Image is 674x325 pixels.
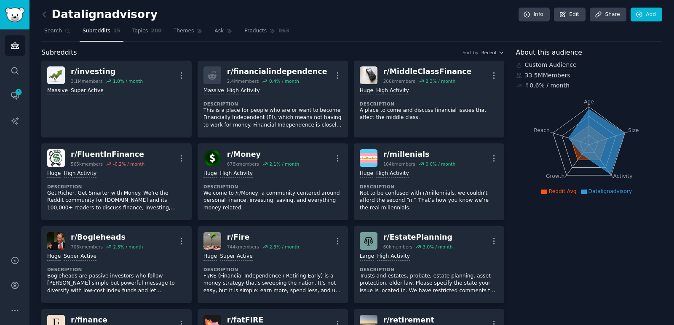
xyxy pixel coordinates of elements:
[203,170,217,178] div: Huge
[71,149,144,160] div: r/ FluentInFinance
[47,232,65,250] img: Bogleheads
[220,253,253,261] div: Super Active
[425,78,455,84] div: 2.3 % / month
[360,272,498,295] p: Trusts and estates, probate, estate planning, asset protection, elder law. Please specify the sta...
[360,107,498,122] p: A place to come and discuss financial issues that affect the middle class.
[383,149,455,160] div: r/ millenials
[481,50,497,55] span: Recent
[113,27,120,35] span: 15
[383,78,415,84] div: 266k members
[220,170,253,178] div: High Activity
[269,244,299,250] div: 2.3 % / month
[534,127,550,133] tspan: Reach
[203,190,342,212] p: Welcome to /r/Money, a community centered around personal finance, investing, saving, and everyth...
[590,8,626,22] a: Share
[516,48,582,58] span: About this audience
[269,78,299,84] div: 0.4 % / month
[203,184,342,190] dt: Description
[132,27,148,35] span: Topics
[214,27,224,35] span: Ask
[71,87,104,95] div: Super Active
[377,253,410,261] div: High Activity
[360,170,373,178] div: Huge
[47,272,186,295] p: Bogleheads are passive investors who follow [PERSON_NAME] simple but powerful message to diversif...
[113,78,143,84] div: 1.0 % / month
[613,173,632,179] tspan: Activity
[278,27,289,35] span: 863
[227,244,259,250] div: 744k members
[516,61,663,69] div: Custom Audience
[47,184,186,190] dt: Description
[360,253,374,261] div: Large
[41,61,192,137] a: investingr/investing3.1Mmembers1.0% / monthMassiveSuper Active
[41,226,192,303] a: Bogleheadsr/Bogleheads706kmembers2.3% / monthHugeSuper ActiveDescriptionBogleheads are passive in...
[198,143,348,220] a: Moneyr/Money678kmembers2.1% / monthHugeHigh ActivityDescriptionWelcome to /r/Money, a community c...
[47,253,61,261] div: Huge
[151,27,162,35] span: 200
[423,244,452,250] div: 3.0 % / month
[47,87,68,95] div: Massive
[203,267,342,272] dt: Description
[360,232,377,250] img: EstatePlanning
[376,87,409,95] div: High Activity
[546,173,564,179] tspan: Growth
[203,232,221,250] img: Fire
[47,66,65,84] img: investing
[41,143,192,220] a: FluentInFinancer/FluentInFinance565kmembers-0.2% / monthHugeHigh ActivityDescriptionGet Richer, G...
[174,27,194,35] span: Themes
[360,66,377,84] img: MiddleClassFinance
[5,8,24,22] img: GummySearch logo
[203,87,224,95] div: Massive
[47,149,65,167] img: FluentInFinance
[71,161,103,167] div: 565k members
[227,78,259,84] div: 2.4M members
[554,8,586,22] a: Edit
[360,267,498,272] dt: Description
[227,87,260,95] div: High Activity
[47,190,186,212] p: Get Richer, Get Smarter with Money. We’re the Reddit community for [DOMAIN_NAME] and its 100,000+...
[113,161,144,167] div: -0.2 % / month
[203,149,221,167] img: Money
[631,8,662,22] a: Add
[47,170,61,178] div: Huge
[203,101,342,107] dt: Description
[269,161,299,167] div: 2.1 % / month
[425,161,455,167] div: 0.0 % / month
[463,50,479,55] div: Sort by
[227,66,327,77] div: r/ financialindependence
[481,50,504,55] button: Recent
[360,190,498,212] p: Not to be confused with r/millennials, we couldn't afford the second “n.” That’s how you know we’...
[525,81,570,90] div: ↑ 0.6 % / month
[47,267,186,272] dt: Description
[628,127,639,133] tspan: Size
[41,8,158,21] h2: Datalignadvisory
[113,244,143,250] div: 2.3 % / month
[71,78,103,84] div: 3.1M members
[360,101,498,107] dt: Description
[244,27,267,35] span: Products
[360,184,498,190] dt: Description
[71,232,143,243] div: r/ Bogleheads
[227,149,299,160] div: r/ Money
[15,89,22,95] span: 3
[203,272,342,295] p: FI/RE (Financial Independence / Retiring Early) is a money strategy that's sweeping the nation. I...
[71,244,103,250] div: 706k members
[41,48,77,58] span: Subreddits
[41,24,74,42] a: Search
[211,24,235,42] a: Ask
[383,66,472,77] div: r/ MiddleClassFinance
[519,8,550,22] a: Info
[171,24,206,42] a: Themes
[198,226,348,303] a: Firer/Fire744kmembers2.3% / monthHugeSuper ActiveDescriptionFI/RE (Financial Independence / Retir...
[383,161,415,167] div: 104k members
[83,27,110,35] span: Subreddits
[198,61,348,137] a: r/financialindependence2.4Mmembers0.4% / monthMassiveHigh ActivityDescriptionThis is a place for ...
[588,188,632,194] span: Datalignadvisory
[383,244,412,250] div: 60k members
[80,24,123,42] a: Subreddits15
[360,149,377,167] img: millenials
[203,107,342,129] p: This is a place for people who are or want to become Financially Independent (FI), which means no...
[383,232,453,243] div: r/ EstatePlanning
[584,99,594,105] tspan: Age
[227,232,299,243] div: r/ Fire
